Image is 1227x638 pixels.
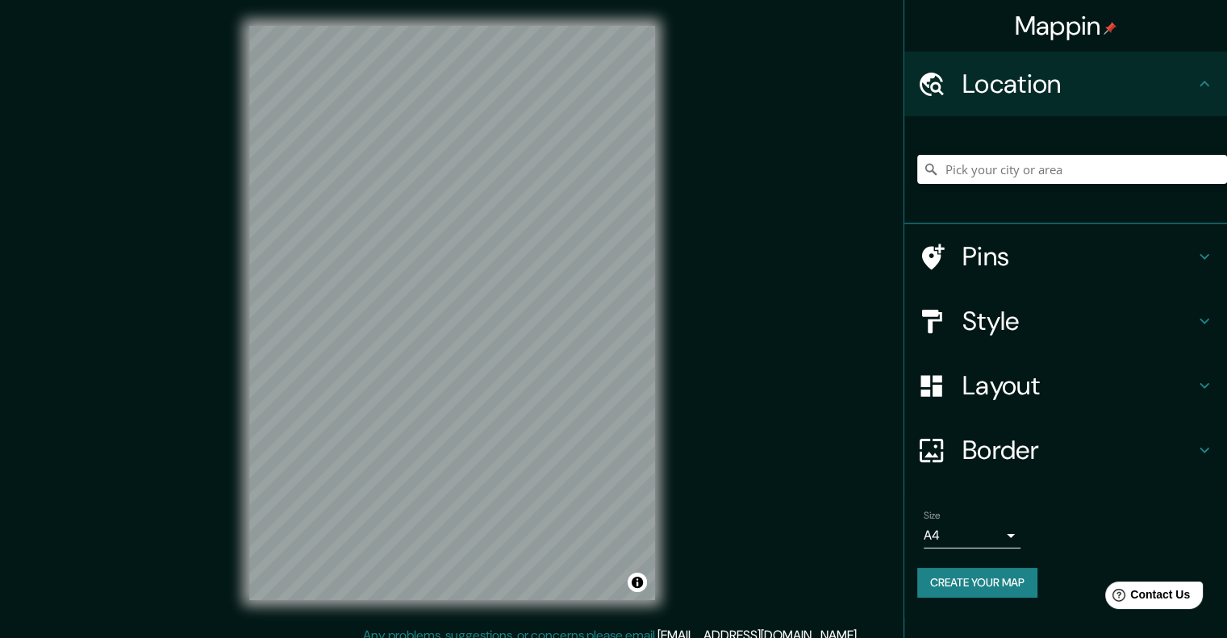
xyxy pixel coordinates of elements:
[917,568,1037,598] button: Create your map
[924,509,941,523] label: Size
[962,68,1195,100] h4: Location
[904,289,1227,353] div: Style
[962,240,1195,273] h4: Pins
[962,305,1195,337] h4: Style
[962,434,1195,466] h4: Border
[1104,22,1116,35] img: pin-icon.png
[904,224,1227,289] div: Pins
[962,369,1195,402] h4: Layout
[917,155,1227,184] input: Pick your city or area
[904,353,1227,418] div: Layout
[249,26,655,600] canvas: Map
[628,573,647,592] button: Toggle attribution
[904,52,1227,116] div: Location
[1015,10,1117,42] h4: Mappin
[924,523,1020,548] div: A4
[1083,575,1209,620] iframe: Help widget launcher
[904,418,1227,482] div: Border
